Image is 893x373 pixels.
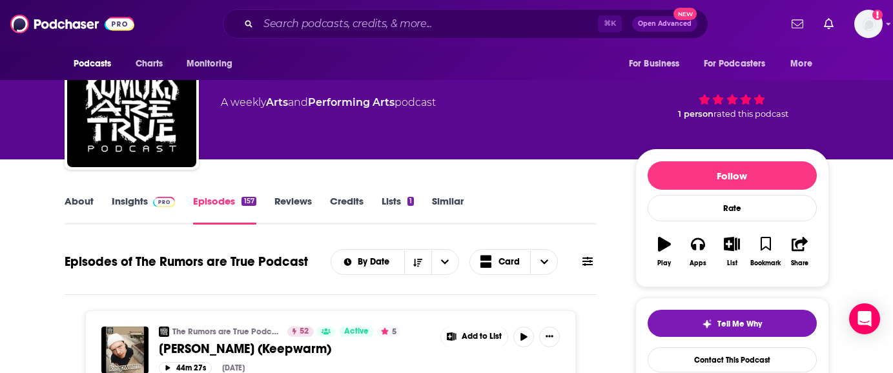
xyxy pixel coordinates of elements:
div: Play [657,259,671,267]
h1: Episodes of The Rumors are True Podcast [65,254,308,270]
div: [DATE] [222,363,245,372]
span: ⌘ K [598,15,622,32]
button: List [715,228,748,275]
a: Arts [266,96,288,108]
button: open menu [781,52,828,76]
span: Monitoring [187,55,232,73]
a: Reviews [274,195,312,225]
span: For Podcasters [704,55,766,73]
span: Add to List [462,332,502,341]
button: open menu [620,52,696,76]
button: Play [648,228,681,275]
a: Credits [330,195,364,225]
div: List [727,259,737,267]
span: rated this podcast [713,109,788,119]
img: tell me why sparkle [702,319,712,329]
div: Bookmark [750,259,781,267]
div: Search podcasts, credits, & more... [223,9,708,39]
div: Share [791,259,808,267]
a: InsightsPodchaser Pro [112,195,176,225]
button: Show More Button [539,327,560,347]
span: For Business [629,55,680,73]
a: Performing Arts [308,96,395,108]
span: 1 person [678,109,713,119]
span: Podcasts [74,55,112,73]
div: Rate [648,195,817,221]
img: The Rumors are True Podcast [159,327,169,337]
img: Podchaser Pro [153,197,176,207]
span: By Date [358,257,394,267]
div: A weekly podcast [221,95,436,110]
span: More [790,55,812,73]
a: Similar [432,195,464,225]
span: Tell Me Why [717,319,762,329]
img: Podchaser - Follow, Share and Rate Podcasts [10,12,134,36]
a: Contact This Podcast [648,347,817,372]
img: User Profile [854,10,883,38]
button: tell me why sparkleTell Me Why [648,310,817,337]
span: New [673,8,697,20]
a: About [65,195,94,225]
button: Bookmark [749,228,783,275]
span: Charts [136,55,163,73]
svg: Add a profile image [872,10,883,20]
h2: Choose List sort [331,249,459,275]
a: Lists1 [382,195,414,225]
button: Follow [648,161,817,190]
div: Apps [690,259,706,267]
div: 52 1 personrated this podcast [635,47,829,127]
span: Logged in as lori.heiselman [854,10,883,38]
a: Episodes157 [193,195,256,225]
span: Open Advanced [638,21,692,27]
img: The Rumors are True Podcast [67,38,196,167]
button: Choose View [469,249,559,275]
button: open menu [431,250,458,274]
input: Search podcasts, credits, & more... [258,14,598,34]
button: Share [783,228,816,275]
a: Show notifications dropdown [819,13,839,35]
button: open menu [65,52,128,76]
div: 1 [407,197,414,206]
span: [PERSON_NAME] (Keepwarm) [159,341,331,357]
a: The Rumors are True Podcast [172,327,279,337]
button: Show profile menu [854,10,883,38]
a: Active [339,327,374,337]
div: Open Intercom Messenger [849,303,880,334]
button: Sort Direction [404,250,431,274]
button: open menu [331,257,404,267]
a: 52 [287,327,314,337]
div: 157 [241,197,256,206]
a: Charts [127,52,171,76]
button: open menu [695,52,785,76]
span: and [288,96,308,108]
button: Open AdvancedNew [632,16,697,32]
button: open menu [178,52,249,76]
a: [PERSON_NAME] (Keepwarm) [159,341,431,357]
span: Active [344,325,369,338]
button: Show More Button [441,327,508,347]
span: 52 [300,325,309,338]
span: Card [498,257,520,267]
button: 5 [377,327,400,337]
button: Apps [681,228,715,275]
a: Show notifications dropdown [786,13,808,35]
